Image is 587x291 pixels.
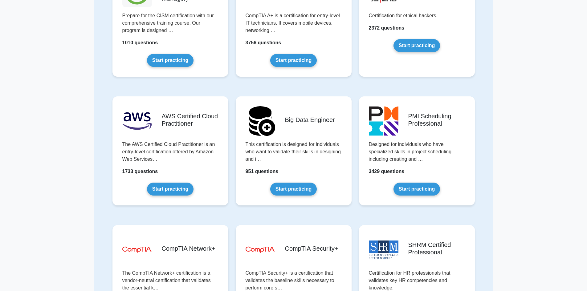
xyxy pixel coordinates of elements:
a: Start practicing [393,39,440,52]
a: Start practicing [147,183,194,196]
a: Start practicing [147,54,194,67]
a: Start practicing [270,183,317,196]
a: Start practicing [270,54,317,67]
a: Start practicing [393,183,440,196]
